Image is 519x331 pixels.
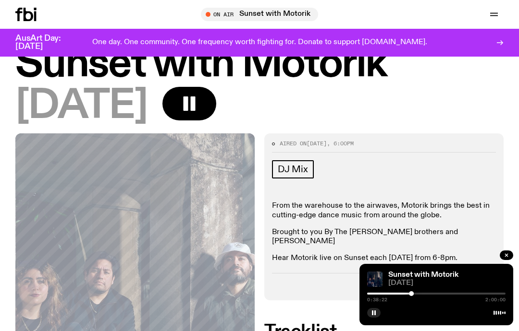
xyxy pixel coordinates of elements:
[15,87,147,126] span: [DATE]
[201,8,318,21] button: On AirSunset with Motorik
[272,254,496,263] p: Hear Motorik live on Sunset each [DATE] from 6-8pm.
[272,160,314,178] a: DJ Mix
[327,140,354,147] span: , 6:00pm
[15,35,77,51] h3: AusArt Day: [DATE]
[272,228,496,246] p: Brought to you By The [PERSON_NAME] brothers and [PERSON_NAME]
[272,201,496,220] p: From the warehouse to the airwaves, Motorik brings the best in cutting-edge dance music from arou...
[485,297,506,302] span: 2:00:00
[307,140,327,147] span: [DATE]
[92,38,427,47] p: One day. One community. One frequency worth fighting for. Donate to support [DOMAIN_NAME].
[278,164,308,175] span: DJ Mix
[280,140,307,147] span: Aired on
[15,45,504,84] h1: Sunset with Motorik
[388,280,506,287] span: [DATE]
[367,297,387,302] span: 0:38:22
[388,271,458,279] a: Sunset with Motorik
